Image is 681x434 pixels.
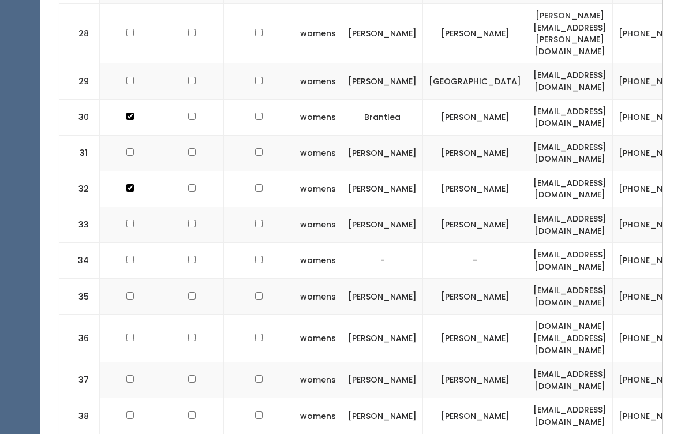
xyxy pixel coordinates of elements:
td: [DOMAIN_NAME][EMAIL_ADDRESS][DOMAIN_NAME] [527,315,613,362]
td: 38 [59,398,100,434]
td: [PERSON_NAME] [342,279,423,315]
td: [PERSON_NAME] [423,4,527,63]
td: Brantlea [342,99,423,135]
td: [PERSON_NAME] [342,207,423,243]
td: [PERSON_NAME] [423,99,527,135]
td: [PERSON_NAME] [423,362,527,398]
td: [EMAIL_ADDRESS][DOMAIN_NAME] [527,135,613,171]
td: 31 [59,135,100,171]
td: womens [294,398,342,434]
td: womens [294,63,342,99]
td: [PERSON_NAME] [342,315,423,362]
td: [PERSON_NAME] [423,171,527,207]
td: womens [294,207,342,243]
td: - [423,243,527,279]
td: 28 [59,4,100,63]
td: 29 [59,63,100,99]
td: womens [294,99,342,135]
td: [EMAIL_ADDRESS][DOMAIN_NAME] [527,63,613,99]
td: [EMAIL_ADDRESS][DOMAIN_NAME] [527,398,613,434]
td: [PERSON_NAME] [342,4,423,63]
td: 35 [59,279,100,315]
td: 30 [59,99,100,135]
td: womens [294,279,342,315]
td: 32 [59,171,100,207]
td: womens [294,362,342,398]
td: [PERSON_NAME] [342,362,423,398]
td: womens [294,135,342,171]
td: womens [294,315,342,362]
td: womens [294,4,342,63]
td: [EMAIL_ADDRESS][DOMAIN_NAME] [527,362,613,398]
td: [PERSON_NAME] [423,279,527,315]
td: [PERSON_NAME] [423,207,527,243]
td: [EMAIL_ADDRESS][DOMAIN_NAME] [527,279,613,315]
td: 33 [59,207,100,243]
td: [GEOGRAPHIC_DATA] [423,63,527,99]
td: - [342,243,423,279]
td: [EMAIL_ADDRESS][DOMAIN_NAME] [527,207,613,243]
td: [PERSON_NAME] [423,315,527,362]
td: womens [294,243,342,279]
td: 34 [59,243,100,279]
td: [PERSON_NAME] [423,135,527,171]
td: [PERSON_NAME] [342,63,423,99]
td: [PERSON_NAME] [342,135,423,171]
td: [PERSON_NAME] [423,398,527,434]
td: [EMAIL_ADDRESS][DOMAIN_NAME] [527,243,613,279]
td: [PERSON_NAME] [342,171,423,207]
td: womens [294,171,342,207]
td: [PERSON_NAME] [342,398,423,434]
td: 36 [59,315,100,362]
td: [PERSON_NAME][EMAIL_ADDRESS][PERSON_NAME][DOMAIN_NAME] [527,4,613,63]
td: 37 [59,362,100,398]
td: [EMAIL_ADDRESS][DOMAIN_NAME] [527,171,613,207]
td: [EMAIL_ADDRESS][DOMAIN_NAME] [527,99,613,135]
